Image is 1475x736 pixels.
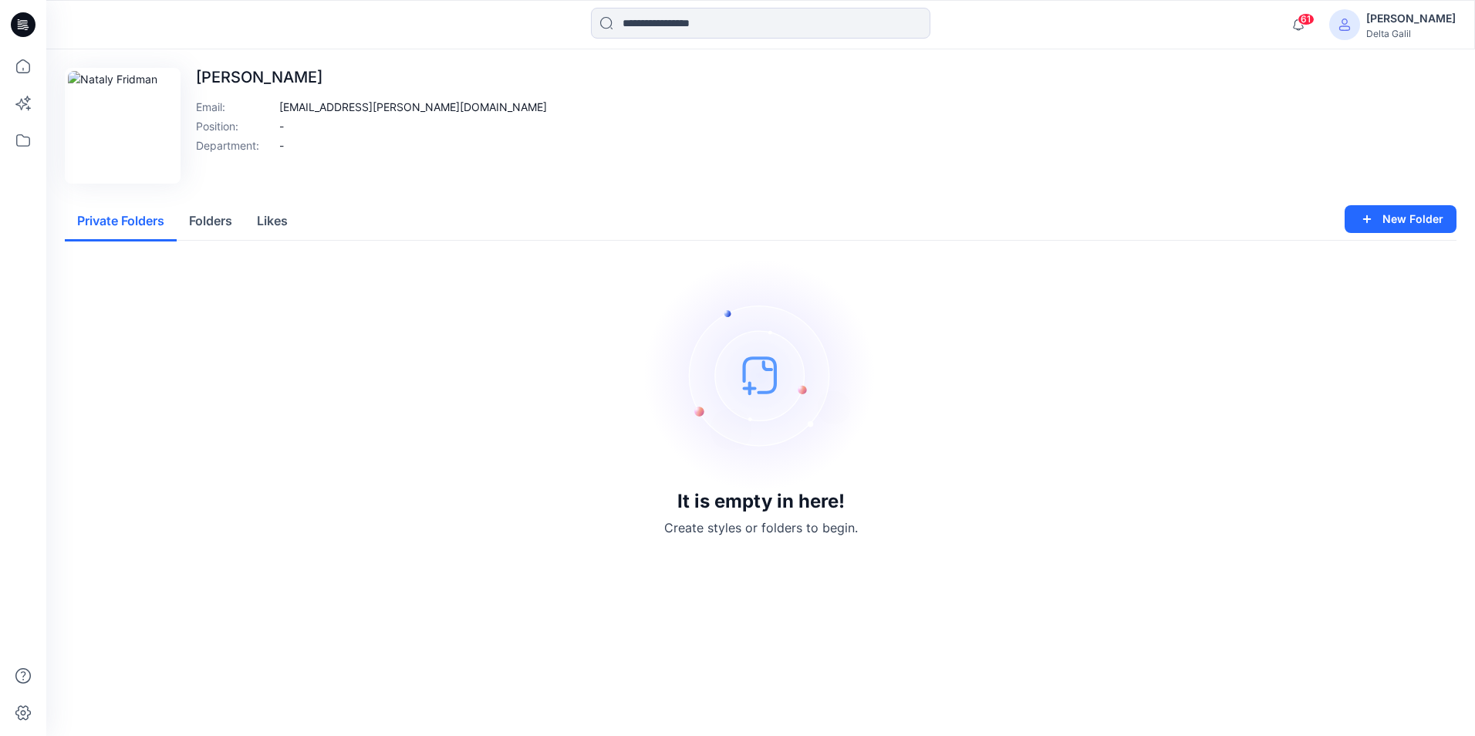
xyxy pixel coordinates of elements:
h3: It is empty in here! [677,491,845,512]
p: Position : [196,118,273,134]
button: New Folder [1345,205,1456,233]
p: Email : [196,99,273,115]
div: Delta Galil [1366,28,1456,39]
span: 61 [1298,13,1315,25]
button: Private Folders [65,202,177,241]
img: empty-state-image.svg [645,259,876,491]
p: - [279,118,284,134]
button: Likes [245,202,300,241]
p: - [279,137,284,154]
button: Folders [177,202,245,241]
div: [PERSON_NAME] [1366,9,1456,28]
p: Create styles or folders to begin. [664,518,858,537]
img: Nataly Fridman [68,71,177,181]
p: Department : [196,137,273,154]
p: [EMAIL_ADDRESS][PERSON_NAME][DOMAIN_NAME] [279,99,547,115]
p: [PERSON_NAME] [196,68,547,86]
svg: avatar [1338,19,1351,31]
